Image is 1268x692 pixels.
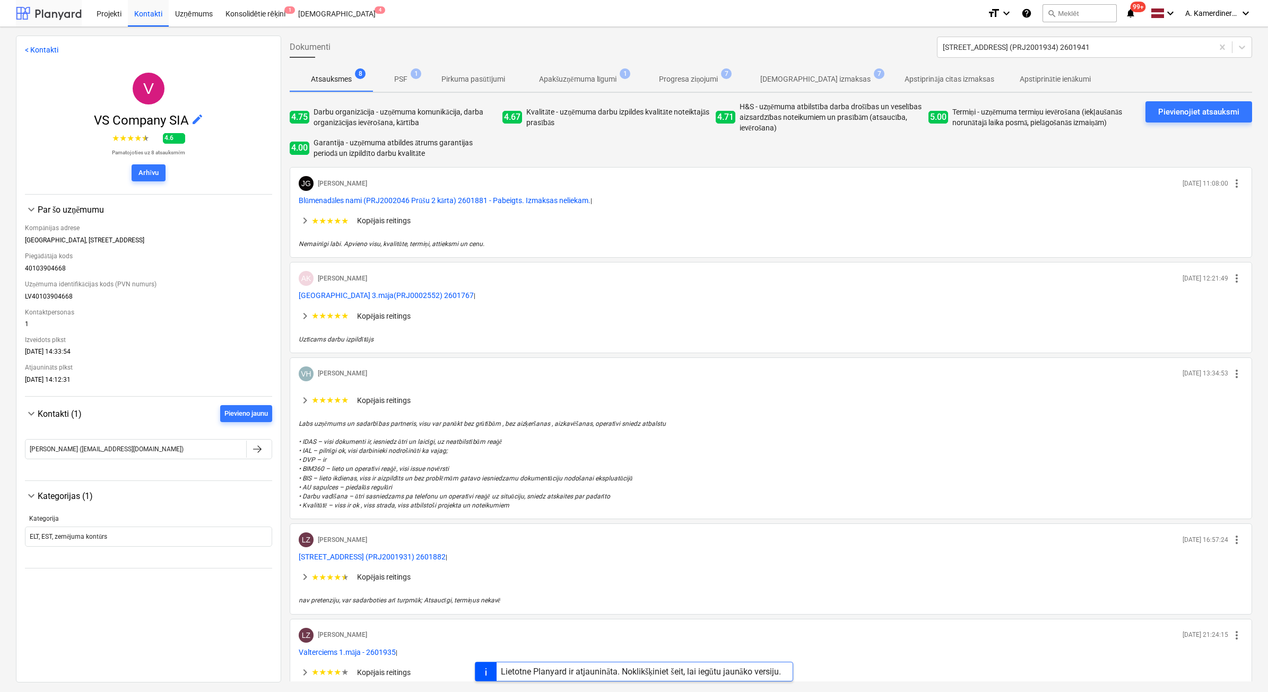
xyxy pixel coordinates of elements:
[721,68,732,79] span: 7
[299,335,1243,344] p: Uztīcams darbu izpildītājs
[25,248,272,265] div: Piegādātāja kods
[299,290,474,301] button: [GEOGRAPHIC_DATA] 3.māja(PRJ0002552) 2601767
[299,551,446,562] button: [STREET_ADDRESS] (PRJ2001931) 2601882
[760,74,871,85] p: [DEMOGRAPHIC_DATA] izmaksas
[299,551,1243,562] p: |
[299,195,1243,206] p: |
[318,630,367,640] p: [PERSON_NAME]
[133,73,164,104] div: VS
[1215,641,1268,692] iframe: Chat Widget
[326,572,334,582] span: ★
[25,276,272,293] div: Uzņēmuma identifikācijas kods (PVN numurs)
[441,74,505,85] p: Pirkuma pasūtījumi
[299,648,396,656] span: Valterciems 1.māja - 2601935
[112,132,119,145] span: ★
[326,216,334,226] span: ★
[127,132,134,145] span: ★
[299,291,474,300] span: Ropažu ielas 3.māja(PRJ0002552) 2601767
[302,536,310,544] span: LZ
[299,176,314,191] div: Jānis Grāmatnieks
[1158,105,1239,119] div: Pievienojiet atsauksmi
[1183,536,1228,545] p: [DATE] 16:57:24
[341,311,349,321] span: ★
[134,132,142,145] span: ★
[290,142,309,155] span: 4.00
[318,536,367,545] p: [PERSON_NAME]
[25,304,272,320] div: Kontaktpersonas
[290,111,309,124] span: 4.75
[1183,274,1228,283] p: [DATE] 12:21:49
[334,572,341,582] span: ★
[142,132,149,145] span: ★
[299,647,396,658] button: Valterciems 1.māja - 2601935
[299,419,1243,511] p: Labs uzņēmums un sadarbības partneris, visu var panākt bez grūtībām , bez aizķeršanas , aizkavēša...
[25,236,272,248] div: [GEOGRAPHIC_DATA], [STREET_ADDRESS]
[311,74,352,85] p: Atsauksmes
[357,215,411,226] p: Kopējais reitings
[299,366,314,381] div: Vitalijs Hvorostjanskis
[334,216,341,226] span: ★
[299,628,314,643] div: Lauris Zaharāns
[25,320,272,332] div: 1
[1230,272,1243,285] span: more_vert
[25,265,272,276] div: 40103904668
[132,164,166,181] button: Arhīvu
[25,502,272,559] div: Kategorijas (1)
[341,216,349,226] span: ★
[1183,179,1228,188] p: [DATE] 11:08:00
[318,179,367,188] p: [PERSON_NAME]
[25,489,272,502] div: Kategorijas (1)
[355,68,366,79] span: 8
[299,553,446,561] span: Mazā Robežu iela 2 (PRJ2001931) 2601882
[502,111,522,124] span: 4.67
[25,46,58,54] a: < Kontakti
[25,348,272,360] div: [DATE] 14:33:54
[112,149,185,156] p: Pamatojoties uz 8 atsauksmēm
[299,571,1243,583] div: ★★★★★Kopējais reitings
[716,111,735,124] span: 4.71
[357,572,411,582] p: Kopējais reitings
[375,6,385,14] span: 4
[357,311,411,321] p: Kopējais reitings
[301,274,311,283] span: AK
[952,107,1137,128] p: Termiņi - uzņēmuma termiņu ievērošana (iekļaušanās norunātajā laika posmā, pielāgošanās izmaiņām)
[299,214,311,227] span: keyboard_arrow_right
[299,310,1243,322] div: ★★★★★Kopējais reitings
[357,395,411,406] p: Kopējais reitings
[1230,177,1243,190] span: more_vert
[284,6,295,14] span: 1
[299,394,311,407] span: keyboard_arrow_right
[25,332,272,348] div: Izveidots plkst
[38,491,272,501] div: Kategorijas (1)
[299,196,590,205] span: Blūmenadāles nami (PRJ2002046 Prūšu 2 kārta) 2601881 - Pabeigts. Izmaksas neliekam.
[301,179,311,188] span: JG
[314,107,498,128] p: Darbu organizācija - uzņēmuma komunikācija, darba organizācijas ievērošana, kārtība
[318,369,367,378] p: [PERSON_NAME]
[25,293,272,304] div: LV40103904668
[1020,74,1091,85] p: Apstiprinātie ienākumi
[1230,629,1243,642] span: more_vert
[299,647,1243,658] p: |
[659,74,718,85] p: Progresa ziņojumi
[311,311,319,321] span: ★
[539,74,617,85] p: Apakšuzņēmuma līgumi
[874,68,884,79] span: 7
[526,107,711,128] p: Kvalitāte - uzņēmuma darbu izpildes kvalitāte noteiktajās prasībās
[1145,101,1252,122] button: Pievienojiet atsauksmi
[334,395,341,405] span: ★
[326,311,334,321] span: ★
[29,515,268,522] div: Kategorija
[302,631,310,640] span: LZ
[25,422,272,472] div: Kontakti (1)Pievieno jaunu
[220,405,272,422] button: Pievieno jaunu
[25,203,272,216] div: Par šo uzņēmumu
[299,290,1243,301] p: |
[311,572,319,582] span: ★
[905,74,994,85] p: Apstiprināja citas izmaksas
[299,195,590,206] button: Blūmenadāles nami (PRJ2002046 Prūšu 2 kārta) 2601881 - Pabeigts. Izmaksas neliekam.
[30,445,184,453] div: [PERSON_NAME] ([EMAIL_ADDRESS][DOMAIN_NAME])
[38,409,82,419] span: Kontakti (1)
[740,101,924,133] p: H&S - uzņēmuma atbilstība darba drošības un veselības aizsardzības noteikumiem un prasībām (atsau...
[119,132,127,145] span: ★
